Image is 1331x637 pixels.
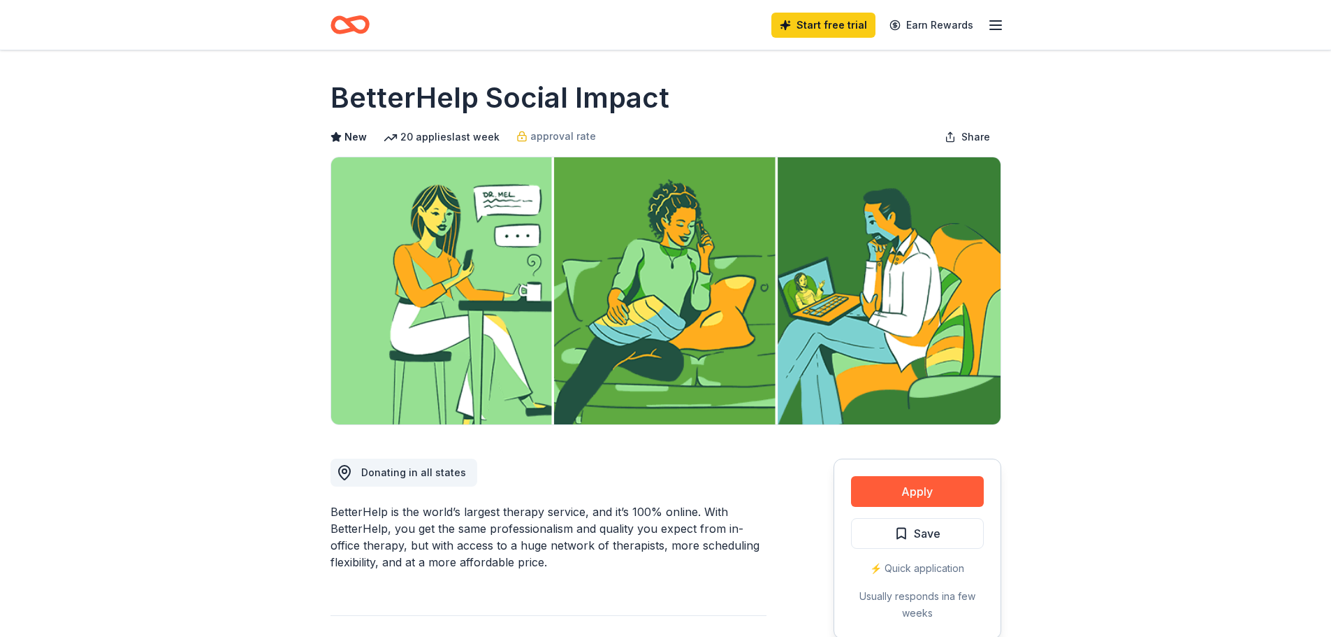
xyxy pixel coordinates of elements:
button: Save [851,518,984,549]
span: New [344,129,367,145]
div: BetterHelp is the world’s largest therapy service, and it’s 100% online. With BetterHelp, you get... [330,503,766,571]
span: Share [961,129,990,145]
a: approval rate [516,128,596,145]
a: Start free trial [771,13,875,38]
div: Usually responds in a few weeks [851,588,984,622]
div: ⚡️ Quick application [851,560,984,577]
h1: BetterHelp Social Impact [330,78,669,117]
button: Share [933,123,1001,151]
span: approval rate [530,128,596,145]
a: Home [330,8,370,41]
span: Save [914,524,940,543]
div: 20 applies last week [384,129,500,145]
button: Apply [851,476,984,507]
img: Image for BetterHelp Social Impact [331,157,1001,424]
a: Earn Rewards [881,13,982,38]
span: Donating in all states [361,466,466,478]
